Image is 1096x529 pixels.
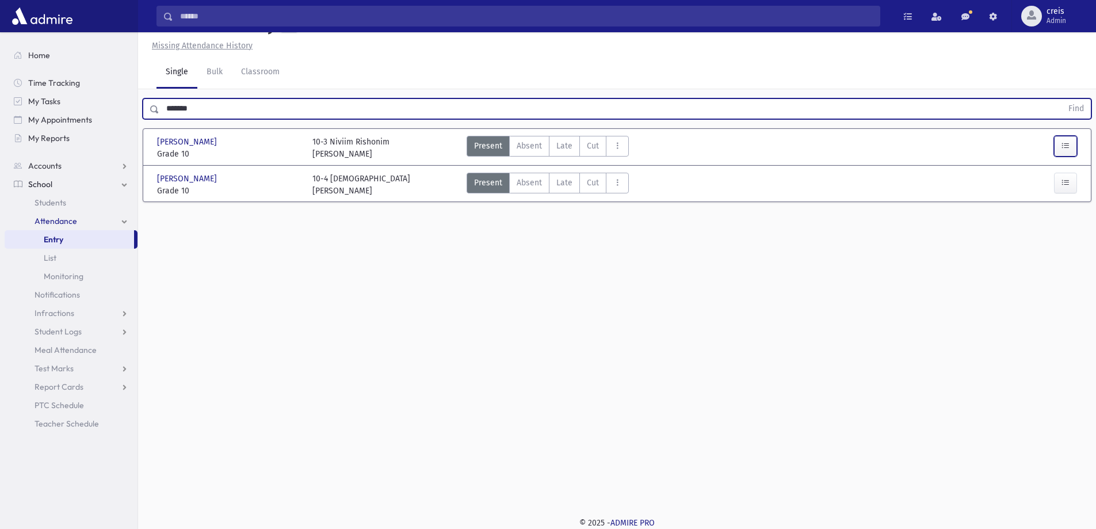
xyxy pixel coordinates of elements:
[5,378,138,396] a: Report Cards
[35,326,82,337] span: Student Logs
[44,271,83,281] span: Monitoring
[5,286,138,304] a: Notifications
[5,249,138,267] a: List
[556,177,572,189] span: Late
[556,140,572,152] span: Late
[5,322,138,341] a: Student Logs
[474,177,502,189] span: Present
[5,341,138,359] a: Meal Attendance
[157,185,301,197] span: Grade 10
[157,148,301,160] span: Grade 10
[5,396,138,414] a: PTC Schedule
[157,173,219,185] span: [PERSON_NAME]
[467,173,629,197] div: AttTypes
[5,230,134,249] a: Entry
[28,161,62,171] span: Accounts
[1061,99,1091,119] button: Find
[5,111,138,129] a: My Appointments
[152,41,253,51] u: Missing Attendance History
[5,414,138,433] a: Teacher Schedule
[312,173,410,197] div: 10-4 [DEMOGRAPHIC_DATA] [PERSON_NAME]
[9,5,75,28] img: AdmirePro
[5,74,138,92] a: Time Tracking
[35,382,83,392] span: Report Cards
[173,6,880,26] input: Search
[28,115,92,125] span: My Appointments
[35,363,74,374] span: Test Marks
[44,253,56,263] span: List
[467,136,629,160] div: AttTypes
[5,193,138,212] a: Students
[28,78,80,88] span: Time Tracking
[5,92,138,111] a: My Tasks
[44,234,63,245] span: Entry
[5,46,138,64] a: Home
[28,179,52,189] span: School
[5,359,138,378] a: Test Marks
[517,140,542,152] span: Absent
[1047,16,1066,25] span: Admin
[35,290,80,300] span: Notifications
[35,345,97,355] span: Meal Attendance
[157,136,219,148] span: [PERSON_NAME]
[587,177,599,189] span: Cut
[35,400,84,410] span: PTC Schedule
[35,216,77,226] span: Attendance
[232,56,289,89] a: Classroom
[147,41,253,51] a: Missing Attendance History
[197,56,232,89] a: Bulk
[312,136,389,160] div: 10-3 Niviim Rishonim [PERSON_NAME]
[35,308,74,318] span: Infractions
[35,197,66,208] span: Students
[5,129,138,147] a: My Reports
[156,517,1078,529] div: © 2025 -
[517,177,542,189] span: Absent
[1047,7,1066,16] span: creis
[5,267,138,286] a: Monitoring
[5,212,138,230] a: Attendance
[5,175,138,193] a: School
[28,50,50,60] span: Home
[156,56,197,89] a: Single
[5,304,138,322] a: Infractions
[5,157,138,175] a: Accounts
[474,140,502,152] span: Present
[587,140,599,152] span: Cut
[35,418,99,429] span: Teacher Schedule
[28,96,60,106] span: My Tasks
[28,133,70,143] span: My Reports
